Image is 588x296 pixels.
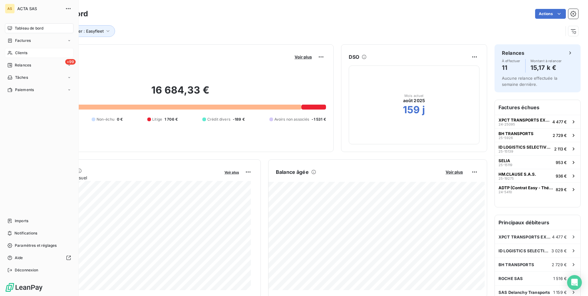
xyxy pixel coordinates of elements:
[499,136,513,140] span: 25-5926
[224,170,239,174] span: Voir plus
[556,160,567,165] span: 953 €
[499,131,534,136] span: BH TRANSPORTS
[499,158,510,163] span: SELIA
[499,234,552,239] span: XPCT TRANSPORTS EXPRESS
[552,234,567,239] span: 4 477 €
[5,85,73,95] a: Paiements
[495,215,580,230] h6: Principaux débiteurs
[223,169,241,175] button: Voir plus
[499,122,515,126] span: 24-25095
[499,276,523,281] span: ROCHE SAS
[403,104,420,116] h2: 159
[495,155,580,169] button: SELIA25-15119953 €
[567,275,582,290] div: Open Intercom Messenger
[15,218,28,224] span: Imports
[499,150,513,153] span: 25-15139
[499,145,552,150] span: ID LOGISTICS SELECTIVE 3
[502,59,520,63] span: À effectuer
[499,163,512,167] span: 25-15119
[152,117,162,122] span: Litige
[499,262,534,267] span: BH TRANSPORTS
[349,53,359,61] h6: DSO
[495,115,580,128] button: XPCT TRANSPORTS EXPRESS24-250954 477 €
[499,190,512,194] span: 24-5410
[499,290,550,295] span: SAS Delanchy Transports
[233,117,245,122] span: -189 €
[495,169,580,182] button: HM.CLAUSE S.A.S.25-19275936 €
[499,118,550,122] span: XPCT TRANSPORTS EXPRESS
[17,6,62,11] span: ACTA SAS
[97,117,114,122] span: Non-échu
[553,133,567,138] span: 2 729 €
[551,248,567,253] span: 3 028 €
[499,177,514,180] span: 25-19275
[5,48,73,58] a: Clients
[274,117,309,122] span: Avoirs non associés
[499,172,536,177] span: HM.CLAUSE S.A.S.
[5,73,73,82] a: Tâches
[14,230,37,236] span: Notifications
[15,255,23,261] span: Aide
[35,174,220,181] span: Chiffre d'affaires mensuel
[5,253,73,263] a: Aide
[502,76,557,87] span: Aucune relance effectuée la semaine dernière.
[35,84,326,102] h2: 16 684,33 €
[495,100,580,115] h6: Factures échues
[15,243,57,248] span: Paramètres et réglages
[495,182,580,196] button: ADTP (Contrat Easy - Théorème)24-5410829 €
[15,38,31,43] span: Factures
[15,62,31,68] span: Relances
[502,63,520,73] h4: 11
[403,98,425,104] span: août 2025
[65,59,76,65] span: +99
[5,23,73,33] a: Tableau de bord
[552,262,567,267] span: 2 729 €
[554,146,567,151] span: 2 113 €
[15,26,43,31] span: Tableau de bord
[495,142,580,155] button: ID LOGISTICS SELECTIVE 325-151392 113 €
[495,128,580,142] button: BH TRANSPORTS25-59262 729 €
[5,60,73,70] a: +99Relances
[293,54,314,60] button: Voir plus
[5,216,73,226] a: Imports
[502,49,524,57] h6: Relances
[535,9,566,19] button: Actions
[207,117,230,122] span: Crédit divers
[422,104,425,116] h2: j
[5,282,43,292] img: Logo LeanPay
[15,50,27,56] span: Clients
[276,168,309,176] h6: Balance âgée
[5,36,73,46] a: Factures
[5,4,15,14] div: AS
[165,117,178,122] span: 1 706 €
[5,241,73,250] a: Paramètres et réglages
[499,185,553,190] span: ADTP (Contrat Easy - Théorème)
[295,54,312,59] span: Voir plus
[553,276,567,281] span: 1 516 €
[404,94,424,98] span: Mois actuel
[553,290,567,295] span: 1 159 €
[446,170,463,174] span: Voir plus
[444,169,465,175] button: Voir plus
[530,59,562,63] span: Montant à relancer
[499,248,551,253] span: ID LOGISTICS SELECTIVE 3
[15,75,28,80] span: Tâches
[530,63,562,73] h4: 15,17 k €
[552,119,567,124] span: 4 477 €
[15,87,34,93] span: Paiements
[556,187,567,192] span: 829 €
[15,267,38,273] span: Déconnexion
[117,117,123,122] span: 0 €
[556,174,567,178] span: 936 €
[312,117,326,122] span: -1 531 €
[44,25,115,37] button: Local Customer : Easyfleet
